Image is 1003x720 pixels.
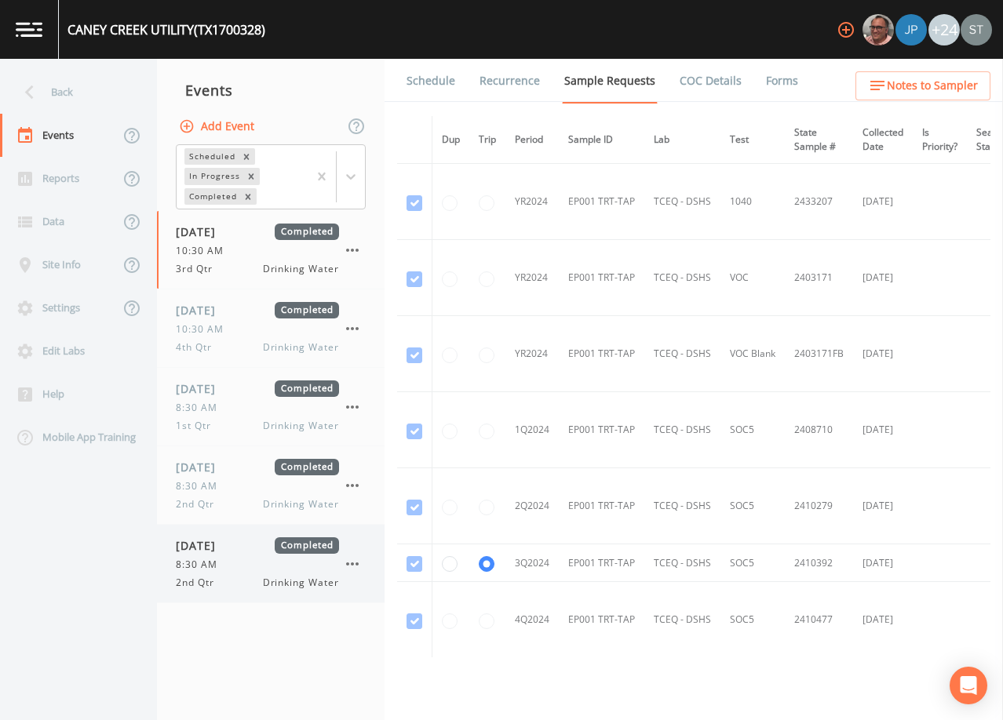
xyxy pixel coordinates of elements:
td: TCEQ - DSHS [644,392,720,468]
span: Completed [275,459,339,475]
td: [DATE] [853,240,913,316]
td: 1Q2024 [505,392,559,468]
td: EP001 TRT-TAP [559,316,644,392]
td: EP001 TRT-TAP [559,468,644,544]
td: VOC Blank [720,316,785,392]
span: [DATE] [176,459,227,475]
td: VOC [720,240,785,316]
div: Mike Franklin [862,14,895,45]
span: Notes to Sampler [887,76,978,96]
span: Completed [275,302,339,318]
td: SOC5 [720,582,785,658]
a: COC Details [677,59,744,103]
span: 1st Qtr [176,419,221,433]
div: Events [157,71,385,110]
div: Completed [184,188,239,205]
span: 8:30 AM [176,479,227,493]
span: 4th Qtr [176,340,221,355]
td: 2408710 [785,392,853,468]
span: Drinking Water [263,576,339,590]
td: 3Q2024 [505,544,559,582]
td: EP001 TRT-TAP [559,164,644,240]
td: [DATE] [853,392,913,468]
td: 2433207 [785,164,853,240]
span: Drinking Water [263,497,339,511]
span: Completed [275,537,339,554]
div: Scheduled [184,148,238,165]
span: [DATE] [176,537,227,554]
div: Remove In Progress [243,168,260,184]
td: [DATE] [853,468,913,544]
span: 8:30 AM [176,558,227,572]
th: Dup [432,116,470,164]
div: Open Intercom Messenger [950,667,987,704]
td: 2403171 [785,240,853,316]
td: [DATE] [853,316,913,392]
div: +24 [928,14,960,45]
span: [DATE] [176,380,227,397]
a: [DATE]Completed10:30 AM3rd QtrDrinking Water [157,211,385,289]
td: 2410392 [785,544,853,582]
span: Drinking Water [263,340,339,355]
div: Joshua gere Paul [895,14,928,45]
td: TCEQ - DSHS [644,582,720,658]
td: EP001 TRT-TAP [559,582,644,658]
span: Completed [275,224,339,240]
td: EP001 TRT-TAP [559,240,644,316]
div: In Progress [184,168,243,184]
td: SOC5 [720,544,785,582]
span: [DATE] [176,224,227,240]
td: EP001 TRT-TAP [559,544,644,582]
th: Period [505,116,559,164]
img: 41241ef155101aa6d92a04480b0d0000 [895,14,927,45]
td: YR2024 [505,316,559,392]
img: logo [16,22,42,37]
a: [DATE]Completed8:30 AM2nd QtrDrinking Water [157,446,385,525]
td: YR2024 [505,240,559,316]
td: SOC5 [720,392,785,468]
a: Recurrence [477,59,542,103]
th: Test [720,116,785,164]
td: [DATE] [853,164,913,240]
td: [DATE] [853,544,913,582]
td: 4Q2024 [505,582,559,658]
span: 8:30 AM [176,401,227,415]
td: 2410477 [785,582,853,658]
td: SOC5 [720,468,785,544]
td: TCEQ - DSHS [644,316,720,392]
th: Is Priority? [913,116,967,164]
td: EP001 TRT-TAP [559,392,644,468]
span: Completed [275,380,339,397]
div: Remove Scheduled [238,148,255,165]
span: 2nd Qtr [176,576,224,590]
a: Schedule [404,59,458,103]
span: [DATE] [176,302,227,318]
th: Lab [644,116,720,164]
td: 2403171FB [785,316,853,392]
span: 10:30 AM [176,244,233,258]
th: Trip [469,116,505,164]
a: Forms [764,59,801,103]
span: 10:30 AM [176,322,233,336]
div: Remove Completed [239,188,257,205]
td: 2410279 [785,468,853,544]
img: e2d790fa78825a4bb76dcb6ab311d44c [863,14,894,45]
span: 2nd Qtr [176,497,224,511]
td: TCEQ - DSHS [644,164,720,240]
th: Collected Date [853,116,913,164]
button: Add Event [176,112,261,141]
td: 1040 [720,164,785,240]
td: TCEQ - DSHS [644,468,720,544]
img: cb9926319991c592eb2b4c75d39c237f [961,14,992,45]
th: Sample ID [559,116,644,164]
td: TCEQ - DSHS [644,240,720,316]
span: Drinking Water [263,419,339,433]
a: [DATE]Completed8:30 AM2nd QtrDrinking Water [157,525,385,603]
div: CANEY CREEK UTILITY (TX1700328) [67,20,265,39]
span: 3rd Qtr [176,262,222,276]
th: State Sample # [785,116,853,164]
a: Sample Requests [562,59,658,104]
button: Notes to Sampler [855,71,990,100]
td: 2Q2024 [505,468,559,544]
a: [DATE]Completed8:30 AM1st QtrDrinking Water [157,368,385,446]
